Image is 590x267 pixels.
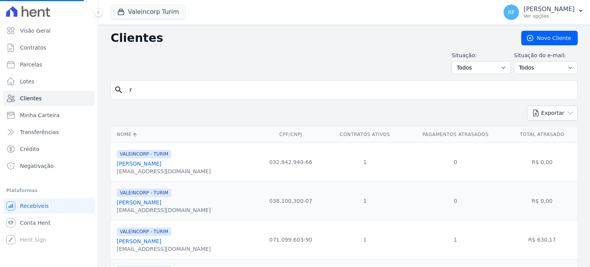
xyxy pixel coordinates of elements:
[20,61,42,68] span: Parcelas
[117,245,211,253] div: [EMAIL_ADDRESS][DOMAIN_NAME]
[404,127,506,143] th: Pagamentos Atrasados
[506,220,578,259] td: R$ 630,17
[20,162,54,170] span: Negativação
[117,150,171,158] span: VALEINCORP - TURIM
[20,219,50,227] span: Conta Hent
[20,145,40,153] span: Crédito
[404,220,506,259] td: 1
[256,181,325,220] td: 038.100.300-07
[20,44,46,51] span: Contratos
[3,158,95,174] a: Negativação
[256,220,325,259] td: 071.099.603-90
[3,40,95,55] a: Contratos
[20,202,49,210] span: Recebíveis
[527,106,578,121] button: Exportar
[521,31,578,45] a: Novo Cliente
[111,31,509,45] h2: Clientes
[3,141,95,157] a: Crédito
[20,95,41,102] span: Clientes
[117,227,171,236] span: VALEINCORP - TURIM
[20,128,59,136] span: Transferências
[117,206,211,214] div: [EMAIL_ADDRESS][DOMAIN_NAME]
[506,127,578,143] th: Total Atrasado
[111,127,256,143] th: Nome
[117,189,171,197] span: VALEINCORP - TURIM
[524,5,575,13] p: [PERSON_NAME]
[524,13,575,19] p: Ver opções
[117,238,161,244] a: [PERSON_NAME]
[3,198,95,214] a: Recebíveis
[3,23,95,38] a: Visão Geral
[117,167,211,175] div: [EMAIL_ADDRESS][DOMAIN_NAME]
[20,111,60,119] span: Minha Carteira
[3,74,95,89] a: Lotes
[452,51,511,60] label: Situação:
[3,108,95,123] a: Minha Carteira
[514,51,578,60] label: Situação do e-mail:
[256,127,325,143] th: CPF/CNPJ
[404,143,506,181] td: 0
[325,220,404,259] td: 1
[20,27,51,35] span: Visão Geral
[506,181,578,220] td: R$ 0,00
[3,124,95,140] a: Transferências
[6,186,92,195] div: Plataformas
[506,143,578,181] td: R$ 0,00
[117,199,161,206] a: [PERSON_NAME]
[508,10,515,15] span: RF
[20,78,35,85] span: Lotes
[325,143,404,181] td: 1
[114,85,123,95] i: search
[125,82,574,98] input: Buscar por nome, CPF ou e-mail
[325,127,404,143] th: Contratos Ativos
[3,57,95,72] a: Parcelas
[325,181,404,220] td: 1
[256,143,325,181] td: 032.842.940-66
[404,181,506,220] td: 0
[3,91,95,106] a: Clientes
[3,215,95,231] a: Conta Hent
[111,5,186,19] button: Valeincorp Turim
[117,161,161,167] a: [PERSON_NAME]
[497,2,590,23] button: RF [PERSON_NAME] Ver opções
